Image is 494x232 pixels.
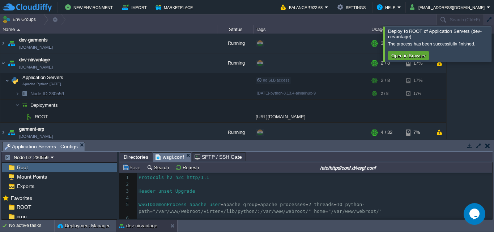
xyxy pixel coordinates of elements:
[257,209,260,214] span: :
[122,3,149,12] button: Import
[7,34,17,53] img: AMDAwAAAACH5BAEAAAAALAAAAAABAAEAAAICRAEAOw==
[328,209,382,214] span: "/var/www/webroot/"
[119,215,131,222] div: 6
[389,52,428,59] button: Open in Browser
[20,88,30,99] img: AMDAwAAAACH5BAEAAAAALAAAAAABAAEAAAICRAEAOw==
[388,29,482,39] span: Deploy to ROOT of Application Servers (dev-nirvantage)
[20,100,30,111] img: AMDAwAAAACH5BAEAAAAALAAAAAABAAEAAAICRAEAOw==
[223,202,257,207] span: apache group
[119,174,131,181] div: 1
[381,53,390,73] div: 2 / 8
[325,209,328,214] span: =
[139,202,221,207] span: WSGIDaemonProcess apache user
[58,222,110,229] button: Deployment Manager
[334,202,337,207] span: =
[221,202,223,207] span: =
[7,53,17,73] img: AMDAwAAAACH5BAEAAAAALAAAAAABAAEAAAICRAEAOw==
[308,202,334,207] span: 2 threads
[3,3,52,12] img: CloudJiffy
[254,25,369,34] div: Tags
[153,209,257,214] span: "/var/www/webroot/virtenv/lib/python/
[0,34,6,53] img: AMDAwAAAACH5BAEAAAAALAAAAAABAAEAAAICRAEAOw==
[15,204,33,210] a: ROOT
[16,164,29,171] a: Root
[464,203,487,225] iframe: chat widget
[156,3,195,12] button: Marketplace
[218,25,253,34] div: Status
[406,88,430,99] div: 17%
[5,142,78,151] span: Application Servers : Configs
[30,91,65,97] span: 230559
[19,133,53,140] a: [DOMAIN_NAME]
[19,64,53,71] a: [DOMAIN_NAME]
[156,153,184,162] span: wsgi.conf
[7,123,17,142] img: AMDAwAAAACH5BAEAAAAALAAAAAABAAEAAAICRAEAOw==
[34,114,49,120] a: ROOT
[30,102,59,108] a: Deployments
[9,220,54,232] div: No active tasks
[9,195,33,201] a: Favorites
[124,153,148,161] span: Directories
[30,91,65,97] a: Node ID:230559
[381,123,392,142] div: 4 / 32
[370,25,446,34] div: Usage
[119,181,131,188] div: 2
[16,183,35,189] a: Exports
[10,73,20,88] img: AMDAwAAAACH5BAEAAAAALAAAAAABAAEAAAICRAEAOw==
[17,29,20,31] img: AMDAwAAAACH5BAEAAAAALAAAAAABAAEAAAICRAEAOw==
[119,222,157,229] button: dev-nirvantage
[257,78,290,82] span: no SLB access
[119,188,131,195] div: 3
[217,123,254,142] div: Running
[15,88,20,99] img: AMDAwAAAACH5BAEAAAAALAAAAAABAAEAAAICRAEAOw==
[19,36,48,44] a: dev-garments
[5,73,9,88] img: AMDAwAAAACH5BAEAAAAALAAAAAABAAEAAAICRAEAOw==
[22,74,64,80] span: Application Servers
[147,164,171,171] button: Search
[119,201,131,208] div: 5
[175,164,201,171] button: Refresh
[281,3,325,12] button: Balance ₹922.68
[381,88,388,99] div: 2 / 8
[410,3,487,12] button: [EMAIL_ADDRESS][DOMAIN_NAME]
[22,82,61,86] span: Apache Python [DATE]
[119,195,131,202] div: 4
[122,164,142,171] button: Save
[257,202,260,207] span: =
[150,209,153,214] span: =
[406,53,430,73] div: 17%
[306,202,308,207] span: =
[19,56,50,64] a: dev-nirvantage
[381,73,390,88] div: 2 / 8
[9,195,33,201] span: Favorites
[16,174,48,180] a: Mount Points
[406,123,430,142] div: 7%
[5,154,51,161] button: Node ID: 230559
[260,202,306,207] span: apache processes
[257,91,316,95] span: [DATE]-python-3.13.4-almalinux-9
[381,34,392,53] div: 3 / 16
[0,123,6,142] img: AMDAwAAAACH5BAEAAAAALAAAAAABAAEAAAICRAEAOw==
[260,209,325,214] span: /var/www/webroot/" home
[0,53,6,73] img: AMDAwAAAACH5BAEAAAAALAAAAAABAAEAAAICRAEAOw==
[30,91,49,96] span: Node ID:
[15,213,28,220] a: cron
[337,3,368,12] button: Settings
[195,153,242,161] span: SFTP / SSH Gate
[3,14,38,25] button: Env Groups
[22,75,64,80] a: Application ServersApache Python [DATE]
[139,188,195,194] span: Header unset Upgrade
[254,111,369,122] div: [URL][DOMAIN_NAME]
[15,100,20,111] img: AMDAwAAAACH5BAEAAAAALAAAAAABAAEAAAICRAEAOw==
[406,73,430,88] div: 17%
[153,152,191,161] li: /etc/httpd/conf.d/wsgi.conf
